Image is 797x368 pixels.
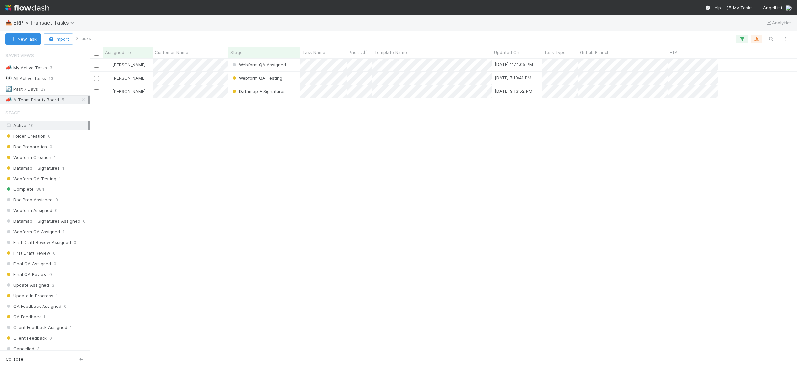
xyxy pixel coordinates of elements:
span: Assigned To [105,49,131,56]
span: Datamap + Signatures [5,164,60,172]
span: 0 [83,217,86,225]
span: Webform Assigned [5,206,52,215]
span: 1 [56,292,58,300]
span: Stage [5,106,20,119]
span: Stage [230,49,243,56]
span: 👀 [5,75,12,81]
span: 0 [49,270,52,279]
span: 1 [54,153,56,162]
span: Customer Name [155,49,188,56]
div: Past 7 Days [5,85,38,93]
span: Updated On [494,49,519,56]
span: 3 [50,64,52,72]
span: 0 [74,238,76,247]
img: avatar_11833ecc-818b-4748-aee0-9d6cf8466369.png [106,75,111,81]
span: 1 [62,164,64,172]
span: Complete [5,185,34,193]
div: Help [705,4,721,11]
span: 0 [50,143,52,151]
span: [PERSON_NAME] [112,62,146,67]
span: 29 [41,85,46,93]
span: 0 [54,260,56,268]
span: Folder Creation [5,132,45,140]
input: Toggle All Rows Selected [94,51,99,56]
a: My Tasks [726,4,753,11]
span: 0 [55,196,58,204]
span: QA Feedback [5,313,41,321]
span: 0 [55,206,58,215]
span: 5 [62,96,64,104]
span: 1 [70,323,72,332]
span: 0 [49,334,52,342]
div: A-Team Priority Board [5,96,59,104]
span: [PERSON_NAME] [112,89,146,94]
span: Final QA Review [5,270,47,279]
div: [PERSON_NAME] [106,75,146,81]
span: 884 [36,185,44,193]
span: Webform QA Assigned [231,62,286,67]
span: 1 [63,228,65,236]
span: Doc Prep Assigned [5,196,53,204]
input: Toggle Row Selected [94,89,99,94]
span: 3 [37,345,40,353]
div: All Active Tasks [5,74,46,83]
span: 📣 [5,97,12,102]
span: Template Name [374,49,407,56]
div: [DATE] 9:13:52 PM [495,88,532,94]
span: 0 [48,132,51,140]
span: Client Feedback [5,334,47,342]
div: Webform QA Assigned [231,61,286,68]
img: avatar_11833ecc-818b-4748-aee0-9d6cf8466369.png [106,62,111,67]
button: NewTask [5,33,41,45]
span: QA Feedback Assigned [5,302,61,310]
img: logo-inverted-e16ddd16eac7371096b0.svg [5,2,49,13]
span: 0 [53,249,56,257]
span: Task Name [302,49,325,56]
small: 3 Tasks [76,36,91,42]
span: Task Type [544,49,566,56]
span: 0 [64,302,67,310]
span: My Tasks [726,5,753,10]
button: Import [44,33,73,45]
input: Toggle Row Selected [94,63,99,68]
input: Toggle Row Selected [94,76,99,81]
div: [PERSON_NAME] [106,61,146,68]
div: Active [5,121,88,130]
span: Webform QA Testing [5,175,56,183]
span: ERP > Transact Tasks [13,19,78,26]
span: 📣 [5,65,12,70]
span: First Draft Review [5,249,50,257]
div: My Active Tasks [5,64,47,72]
span: Priority [349,49,363,56]
span: Client Feedback Assigned [5,323,67,332]
span: 13 [49,74,53,83]
span: Webform QA Testing [231,75,282,81]
div: [PERSON_NAME] [106,88,146,95]
div: Datamap + Signatures [231,88,286,95]
span: Datamap + Signatures Assigned [5,217,80,225]
span: 3 [52,281,54,289]
div: [DATE] 11:11:05 PM [495,61,533,68]
span: 10 [29,123,34,128]
span: 🔄 [5,86,12,92]
span: 1 [44,313,45,321]
span: Saved Views [5,49,34,62]
span: Update In Progress [5,292,53,300]
span: [PERSON_NAME] [112,75,146,81]
span: Datamap + Signatures [231,89,286,94]
a: Analytics [765,19,792,27]
span: ETA [670,49,678,56]
span: Cancelled [5,345,34,353]
img: avatar_f5fedbe2-3a45-46b0-b9bb-d3935edf1c24.png [785,5,792,11]
span: 📥 [5,20,12,25]
div: [DATE] 7:10:41 PM [495,74,531,81]
span: Final QA Assigned [5,260,51,268]
span: AngelList [763,5,782,10]
span: Webform Creation [5,153,51,162]
span: Doc Preparation [5,143,47,151]
span: Update Assigned [5,281,49,289]
span: Github Branch [580,49,610,56]
span: 1 [59,175,61,183]
img: avatar_f5fedbe2-3a45-46b0-b9bb-d3935edf1c24.png [106,89,111,94]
